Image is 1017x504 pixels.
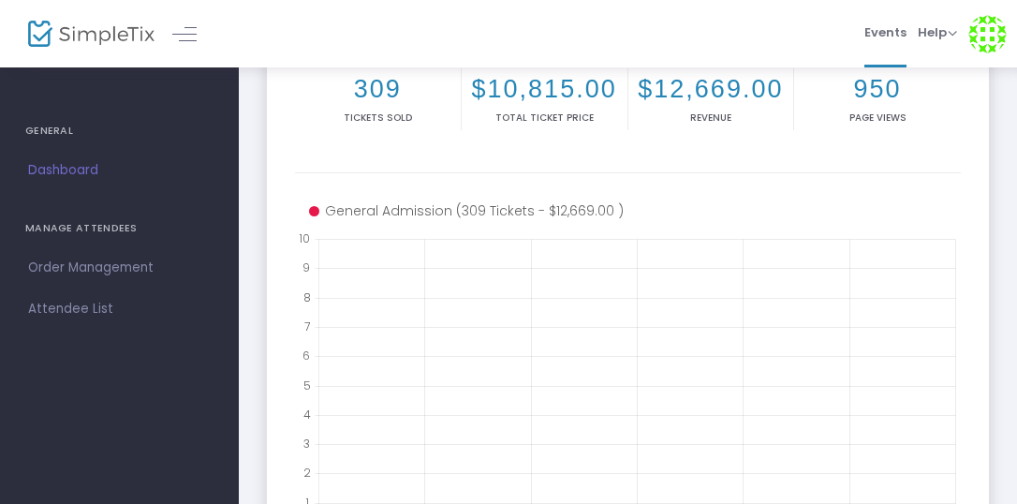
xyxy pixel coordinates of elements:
h4: MANAGE ATTENDEES [25,210,214,247]
span: Order Management [28,256,211,280]
text: 7 [304,319,310,334]
text: 5 [303,377,311,393]
p: Tickets sold [299,111,457,125]
p: Page Views [798,111,957,125]
h2: 950 [798,74,957,104]
text: 9 [302,259,310,275]
h2: $10,815.00 [465,74,624,104]
text: 2 [303,465,311,481]
p: Total Ticket Price [465,111,624,125]
span: Events [864,8,906,56]
text: 4 [303,407,311,422]
text: 10 [299,230,310,246]
text: 3 [303,436,310,452]
text: 6 [302,348,310,363]
span: Help [918,23,957,41]
text: 8 [303,289,311,304]
span: Dashboard [28,158,211,183]
h2: $12,669.00 [632,74,790,104]
h2: 309 [299,74,457,104]
span: Attendee List [28,297,211,321]
p: Revenue [632,111,790,125]
h4: GENERAL [25,112,214,150]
